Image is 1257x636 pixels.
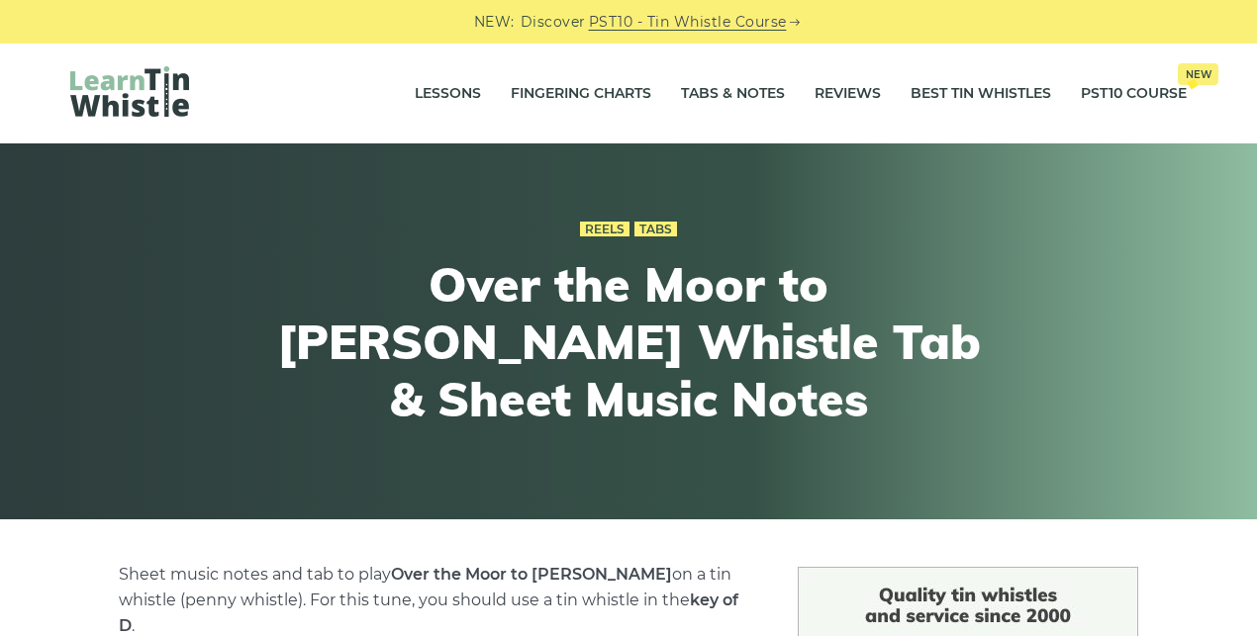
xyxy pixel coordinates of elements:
[391,565,672,584] strong: Over the Moor to [PERSON_NAME]
[1081,69,1187,119] a: PST10 CourseNew
[815,69,881,119] a: Reviews
[1178,63,1218,85] span: New
[70,66,189,117] img: LearnTinWhistle.com
[511,69,651,119] a: Fingering Charts
[264,256,993,427] h1: Over the Moor to [PERSON_NAME] Whistle Tab & Sheet Music Notes
[580,222,629,237] a: Reels
[415,69,481,119] a: Lessons
[681,69,785,119] a: Tabs & Notes
[911,69,1051,119] a: Best Tin Whistles
[634,222,677,237] a: Tabs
